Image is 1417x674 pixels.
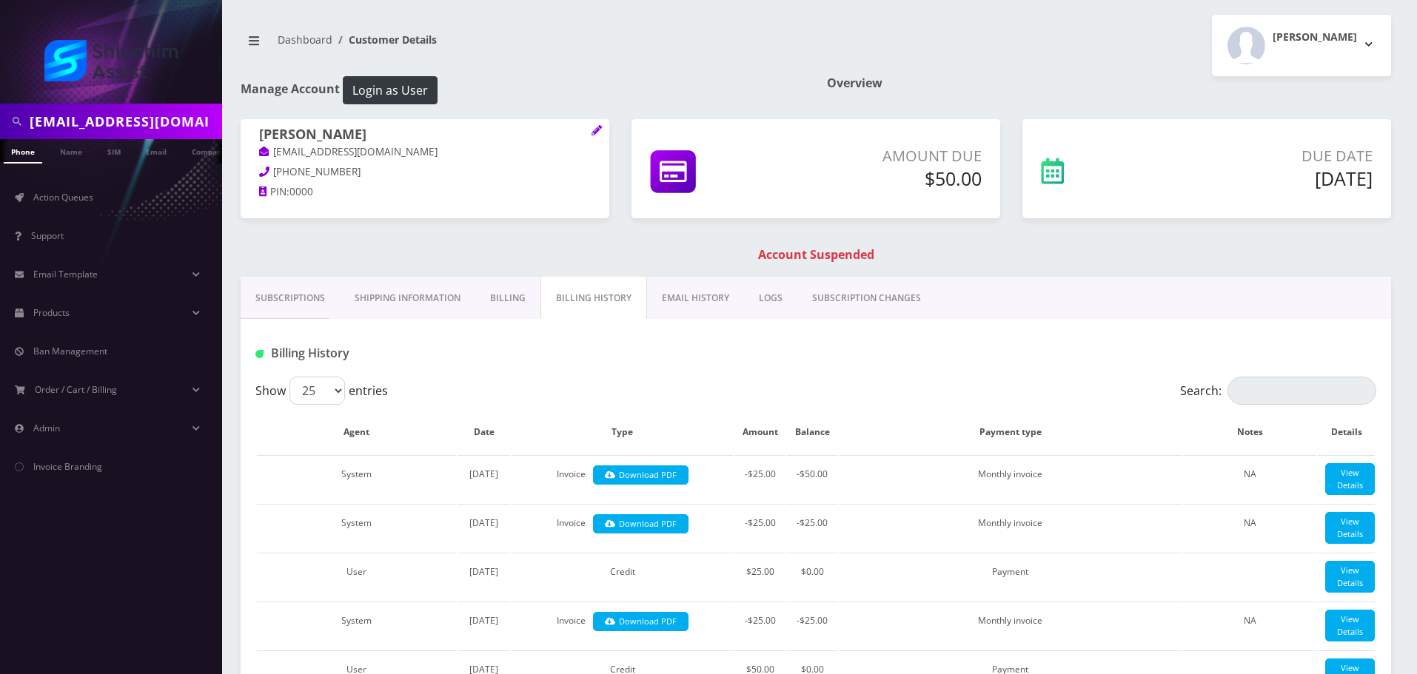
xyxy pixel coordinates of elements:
[340,277,475,320] a: Shipping Information
[1180,377,1376,405] label: Search:
[787,553,837,600] td: $0.00
[839,455,1182,502] td: Monthly invoice
[512,553,733,600] td: Credit
[787,601,837,649] td: -$25.00
[1273,31,1357,44] h2: [PERSON_NAME]
[44,40,178,81] img: Shluchim Assist
[593,465,689,485] a: Download PDF
[257,504,456,551] td: System
[797,167,982,189] h5: $50.00
[33,422,60,434] span: Admin
[241,24,805,67] nav: breadcrumb
[33,191,93,203] span: Action Queues
[458,411,510,454] th: Date
[512,504,733,551] td: Invoice
[4,139,42,164] a: Phone
[33,345,107,357] span: Ban Management
[1325,610,1375,641] a: View Details
[259,145,438,160] a: [EMAIL_ADDRESS][DOMAIN_NAME]
[512,455,733,502] td: Invoice
[839,504,1182,551] td: Monthly invoice
[259,185,289,200] a: PIN:
[512,601,733,649] td: Invoice
[734,411,785,454] th: Amount
[35,383,117,396] span: Order / Cart / Billing
[839,553,1182,600] td: Payment
[33,306,70,319] span: Products
[1159,167,1373,189] h5: [DATE]
[469,614,498,627] span: [DATE]
[512,411,733,454] th: Type
[33,268,98,280] span: Email Template
[31,229,64,242] span: Support
[787,455,837,502] td: -$50.00
[33,460,102,473] span: Invoice Branding
[734,601,785,649] td: -$25.00
[469,516,498,529] span: [DATE]
[343,76,438,104] button: Login as User
[1183,411,1316,454] th: Notes
[289,377,345,405] select: Showentries
[827,76,1391,90] h1: Overview
[332,32,437,47] li: Customer Details
[257,411,456,454] th: Agent
[744,277,797,320] a: LOGS
[1183,504,1316,551] td: NA
[839,601,1182,649] td: Monthly invoice
[255,346,614,360] h1: Billing History
[53,139,90,162] a: Name
[257,553,456,600] td: User
[540,277,647,320] a: Billing History
[138,139,174,162] a: Email
[647,277,744,320] a: EMAIL HISTORY
[734,504,785,551] td: -$25.00
[289,185,313,198] span: 0000
[1212,15,1391,76] button: [PERSON_NAME]
[184,139,234,162] a: Company
[1183,455,1316,502] td: NA
[475,277,540,320] a: Billing
[257,601,456,649] td: System
[241,277,340,320] a: Subscriptions
[1183,601,1316,649] td: NA
[30,107,218,135] input: Search in Company
[244,248,1387,262] h1: Account Suspended
[1325,512,1375,544] a: View Details
[259,127,591,144] h1: [PERSON_NAME]
[1325,463,1375,495] a: View Details
[1318,411,1375,454] th: Details
[797,277,936,320] a: SUBSCRIPTION CHANGES
[257,455,456,502] td: System
[839,411,1182,454] th: Payment type
[1227,377,1376,405] input: Search:
[734,455,785,502] td: -$25.00
[797,145,982,167] p: Amount Due
[593,514,689,534] a: Download PDF
[787,411,837,454] th: Balance
[787,504,837,551] td: -$25.00
[1159,145,1373,167] p: Due Date
[469,468,498,480] span: [DATE]
[469,565,498,578] span: [DATE]
[255,377,388,405] label: Show entries
[241,76,805,104] h1: Manage Account
[273,165,361,178] span: [PHONE_NUMBER]
[278,33,332,47] a: Dashboard
[340,81,438,97] a: Login as User
[734,553,785,600] td: $25.00
[593,612,689,632] a: Download PDF
[1325,561,1375,593] a: View Details
[100,139,128,162] a: SIM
